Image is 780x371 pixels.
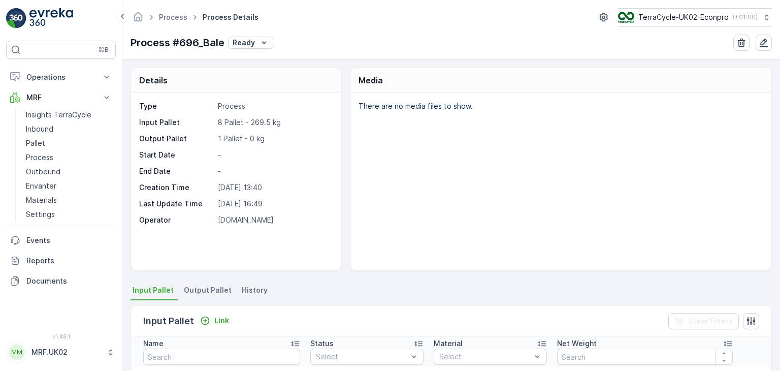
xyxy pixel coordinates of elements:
p: Output Pallet [139,134,214,144]
span: Input Pallet [133,285,174,295]
p: Link [214,316,229,326]
p: MRF [26,92,95,103]
p: There are no media files to show. [359,101,761,111]
button: Operations [6,67,116,87]
p: [DATE] 16:49 [218,199,330,209]
p: Select [439,352,531,362]
img: terracycle_logo_wKaHoWT.png [618,12,634,23]
p: Ready [233,38,255,48]
a: Materials [22,193,116,207]
p: Reports [26,256,112,266]
p: Select [316,352,408,362]
p: ( +01:00 ) [733,13,758,21]
button: Link [196,315,233,327]
a: Settings [22,207,116,222]
p: Net Weight [557,338,597,349]
span: Process Details [201,12,261,22]
button: Ready [229,37,273,49]
p: MRF.UK02 [31,347,102,357]
span: History [242,285,268,295]
p: Operator [139,215,214,225]
p: 8 Pallet - 269.5 kg [218,117,330,128]
p: Envanter [26,181,56,191]
button: MMMRF.UK02 [6,342,116,363]
p: Input Pallet [139,117,214,128]
p: Documents [26,276,112,286]
span: Output Pallet [184,285,232,295]
p: [DOMAIN_NAME] [218,215,330,225]
div: MM [9,344,25,360]
input: Search [557,349,733,365]
p: Input Pallet [143,314,194,328]
p: Start Date [139,150,214,160]
a: Insights TerraCycle [22,108,116,122]
p: Media [359,74,383,86]
a: Reports [6,251,116,271]
img: logo [6,8,26,28]
p: Process #696_Bale [131,35,224,50]
p: End Date [139,166,214,176]
p: ⌘B [99,46,109,54]
p: Process [218,101,330,111]
a: Process [159,13,187,21]
p: Name [143,338,164,349]
p: Status [310,338,334,349]
img: logo_light-DOdMpM7g.png [29,8,73,28]
input: Search [143,349,300,365]
span: v 1.48.1 [6,333,116,339]
p: Material [434,338,463,349]
p: Insights TerraCycle [26,110,91,120]
p: Process [26,152,53,163]
a: Documents [6,271,116,291]
p: Type [139,101,214,111]
p: Clear Filters [689,316,733,326]
a: Envanter [22,179,116,193]
p: Settings [26,209,55,220]
p: Events [26,235,112,245]
p: Operations [26,72,95,82]
p: Creation Time [139,182,214,193]
p: 1 Pallet - 0 kg [218,134,330,144]
p: - [218,150,330,160]
p: Materials [26,195,57,205]
a: Outbound [22,165,116,179]
button: MRF [6,87,116,108]
p: Last Update Time [139,199,214,209]
a: Process [22,150,116,165]
p: [DATE] 13:40 [218,182,330,193]
p: Pallet [26,138,45,148]
a: Homepage [133,15,144,24]
p: TerraCycle-UK02-Econpro [638,12,729,22]
p: Inbound [26,124,53,134]
p: Outbound [26,167,60,177]
a: Events [6,230,116,251]
button: Clear Filters [668,313,739,329]
p: Details [139,74,168,86]
p: - [218,166,330,176]
a: Pallet [22,136,116,150]
button: TerraCycle-UK02-Econpro(+01:00) [618,8,772,26]
a: Inbound [22,122,116,136]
